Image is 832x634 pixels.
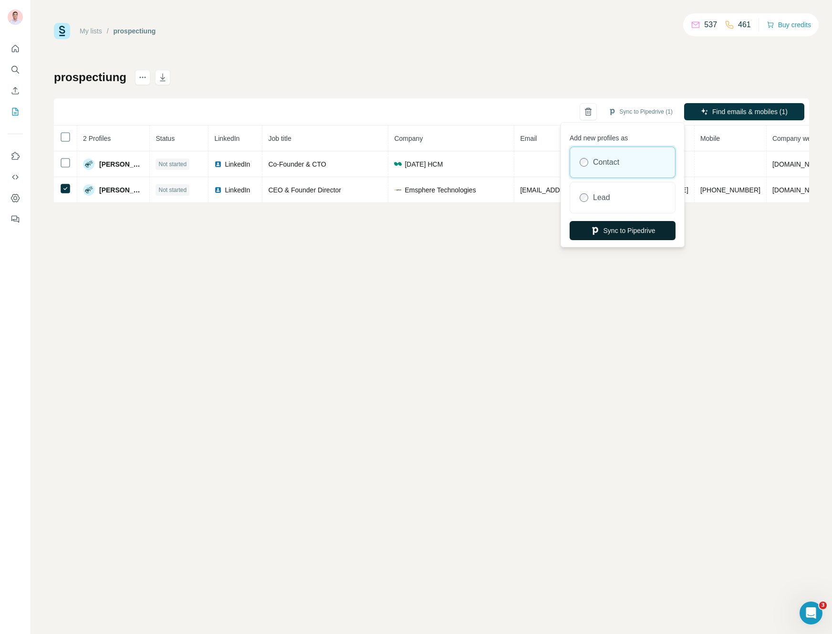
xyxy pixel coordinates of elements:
[593,192,610,203] label: Lead
[8,169,23,186] button: Use Surfe API
[83,135,111,142] span: 2 Profiles
[700,186,760,194] span: [PHONE_NUMBER]
[158,160,187,169] span: Not started
[99,159,144,169] span: [PERSON_NAME]
[225,159,250,169] span: LinkedIn
[268,160,326,168] span: Co-Founder & CTO
[268,135,291,142] span: Job title
[570,129,676,143] p: Add new profiles as
[83,158,94,170] img: Avatar
[819,602,827,609] span: 3
[8,82,23,99] button: Enrich CSV
[107,26,109,36] li: /
[8,148,23,165] button: Use Surfe on LinkedIn
[54,70,126,85] h1: prospectiung
[684,103,804,120] button: Find emails & mobiles (1)
[214,186,222,194] img: LinkedIn logo
[225,185,250,195] span: LinkedIn
[156,135,175,142] span: Status
[8,211,23,228] button: Feedback
[520,186,688,194] span: [EMAIL_ADDRESS][PERSON_NAME][DOMAIN_NAME]
[8,40,23,57] button: Quick start
[80,27,102,35] a: My lists
[712,107,788,116] span: Find emails & mobiles (1)
[8,10,23,25] img: Avatar
[520,135,537,142] span: Email
[405,185,476,195] span: Emsphere Technologies
[405,159,443,169] span: [DATE] HCM
[158,186,187,194] span: Not started
[394,160,402,168] img: company-logo
[114,26,156,36] div: prospectiung
[8,103,23,120] button: My lists
[700,135,720,142] span: Mobile
[767,18,811,32] button: Buy credits
[738,19,751,31] p: 461
[8,190,23,207] button: Dashboard
[83,184,94,196] img: Avatar
[214,135,239,142] span: LinkedIn
[394,186,402,194] img: company-logo
[99,185,144,195] span: [PERSON_NAME]
[772,160,826,168] span: [DOMAIN_NAME]
[704,19,717,31] p: 537
[135,70,150,85] button: actions
[602,105,679,119] button: Sync to Pipedrive (1)
[268,186,341,194] span: CEO & Founder Director
[593,157,619,168] label: Contact
[570,221,676,240] button: Sync to Pipedrive
[54,23,70,39] img: Surfe Logo
[394,135,423,142] span: Company
[772,135,825,142] span: Company website
[214,160,222,168] img: LinkedIn logo
[772,186,826,194] span: [DOMAIN_NAME]
[8,61,23,78] button: Search
[800,602,822,624] iframe: Intercom live chat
